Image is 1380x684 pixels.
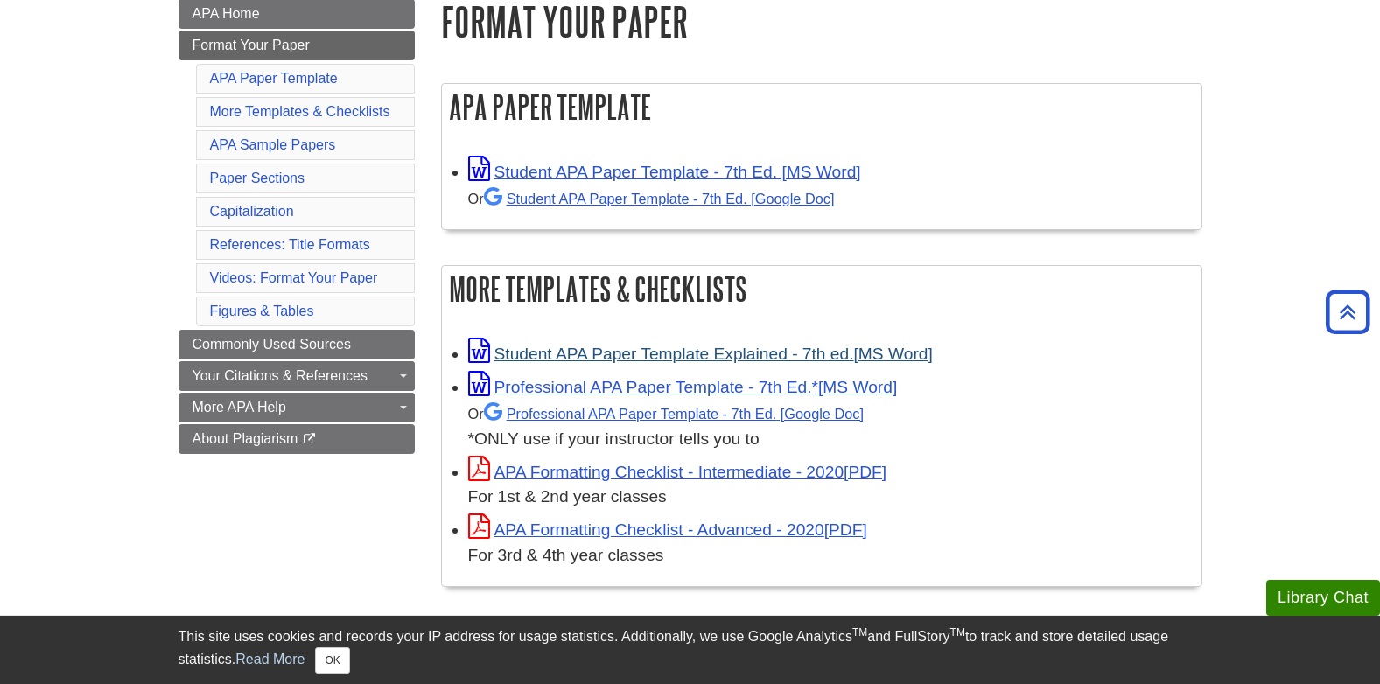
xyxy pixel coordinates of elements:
a: Back to Top [1320,300,1376,324]
a: Commonly Used Sources [179,330,415,359]
span: Format Your Paper [193,38,310,52]
a: Link opens in new window [468,520,867,539]
sup: TM [852,626,867,639]
div: This site uses cookies and records your IP address for usage statistics. Additionally, we use Goo... [179,626,1202,674]
div: For 3rd & 4th year classes [468,543,1193,569]
small: Or [468,191,835,206]
a: References: Title Formats [210,237,370,252]
a: Link opens in new window [468,163,861,181]
a: Professional APA Paper Template - 7th Ed. [484,406,864,422]
button: Close [315,647,349,674]
a: APA Sample Papers [210,137,336,152]
sup: TM [950,626,965,639]
span: Your Citations & References [193,368,368,383]
i: This link opens in a new window [302,434,317,445]
a: More Templates & Checklists [210,104,390,119]
div: For 1st & 2nd year classes [468,485,1193,510]
a: Link opens in new window [468,345,933,363]
a: Format Your Paper [179,31,415,60]
span: More APA Help [193,400,286,415]
a: Paper Sections [210,171,305,185]
span: About Plagiarism [193,431,298,446]
a: Your Citations & References [179,361,415,391]
div: *ONLY use if your instructor tells you to [468,401,1193,452]
small: Or [468,406,864,422]
a: Figures & Tables [210,304,314,318]
h2: APA Paper Template [442,84,1201,130]
button: Library Chat [1266,580,1380,616]
a: Read More [235,652,305,667]
a: About Plagiarism [179,424,415,454]
a: Videos: Format Your Paper [210,270,378,285]
a: Link opens in new window [468,378,898,396]
a: Capitalization [210,204,294,219]
a: Link opens in new window [468,463,887,481]
span: Commonly Used Sources [193,337,351,352]
a: APA Paper Template [210,71,338,86]
a: Student APA Paper Template - 7th Ed. [Google Doc] [484,191,835,206]
a: More APA Help [179,393,415,422]
h2: More Templates & Checklists [442,266,1201,312]
span: APA Home [193,6,260,21]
